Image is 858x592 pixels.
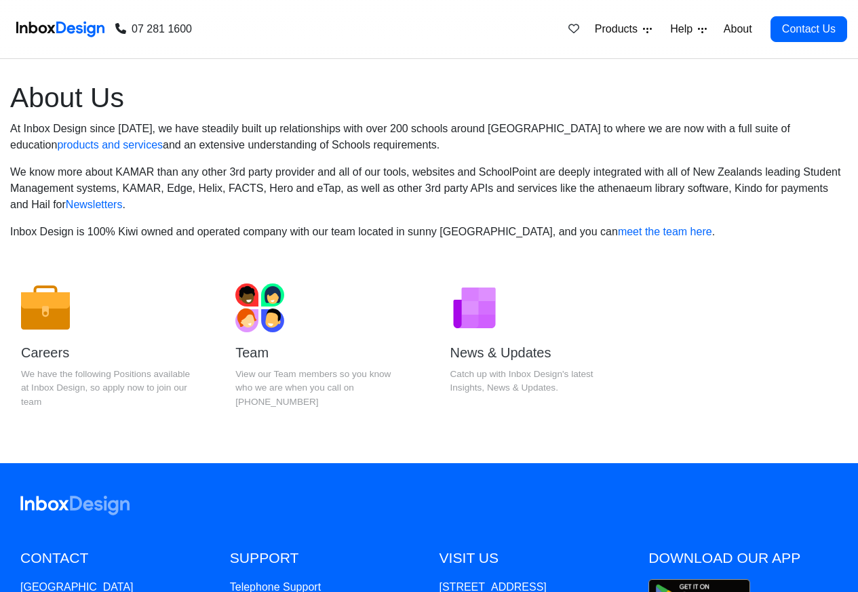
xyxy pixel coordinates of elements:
p: We know more about KAMAR than any other 3rd party provider and all of our tools, websites and Sch... [10,164,848,213]
h5: Contact [20,548,210,568]
a: Newsletters [45,198,102,211]
img: 2022_01_13_icon_job.svg [21,283,70,332]
img: 2022_01_12_icon_newsletter.svg [450,283,499,332]
a: meet the team here [617,225,716,238]
a: Products [588,16,656,43]
h5: Support [230,548,419,568]
a: products and services [59,138,165,151]
a: Contact Us [770,16,847,42]
heading: About Us [10,81,848,115]
span: Products [593,21,642,37]
h5: News & Updates [450,343,623,362]
div: We have the following Positions available at Inbox Design, so apply now to join our team [21,368,193,409]
h5: Download our App [648,548,838,568]
span: Help [669,21,696,37]
div: Catch up with Inbox Design's latest Insights, News & Updates. [450,368,623,395]
img: logo_inboxdesign_white.svg [20,496,130,515]
a: Team View our Team members so you know who we are when you call on [PHONE_NUMBER] [225,273,418,420]
div: View our Team members so you know who we are when you call on [PHONE_NUMBER] [235,368,408,409]
a: News & Updates Catch up with Inbox Design's latest Insights, News & Updates. [440,273,633,420]
a: About [718,16,755,43]
h5: Team [235,343,408,362]
a: Careers We have the following Positions available at Inbox Design, so apply now to join our team [10,273,204,420]
img: 2022_01_13_icon_team.svg [235,283,284,332]
h5: Visit us [440,548,629,568]
a: Help [663,16,710,43]
a: 07 281 1600 [115,21,189,37]
h5: Careers [21,343,193,362]
p: Inbox Design is 100% Kiwi owned and operated company with our team located in sunny [GEOGRAPHIC_D... [10,224,848,240]
p: At Inbox Design since [DATE], we have steadily built up relationships with over 200 schools aroun... [10,121,848,153]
